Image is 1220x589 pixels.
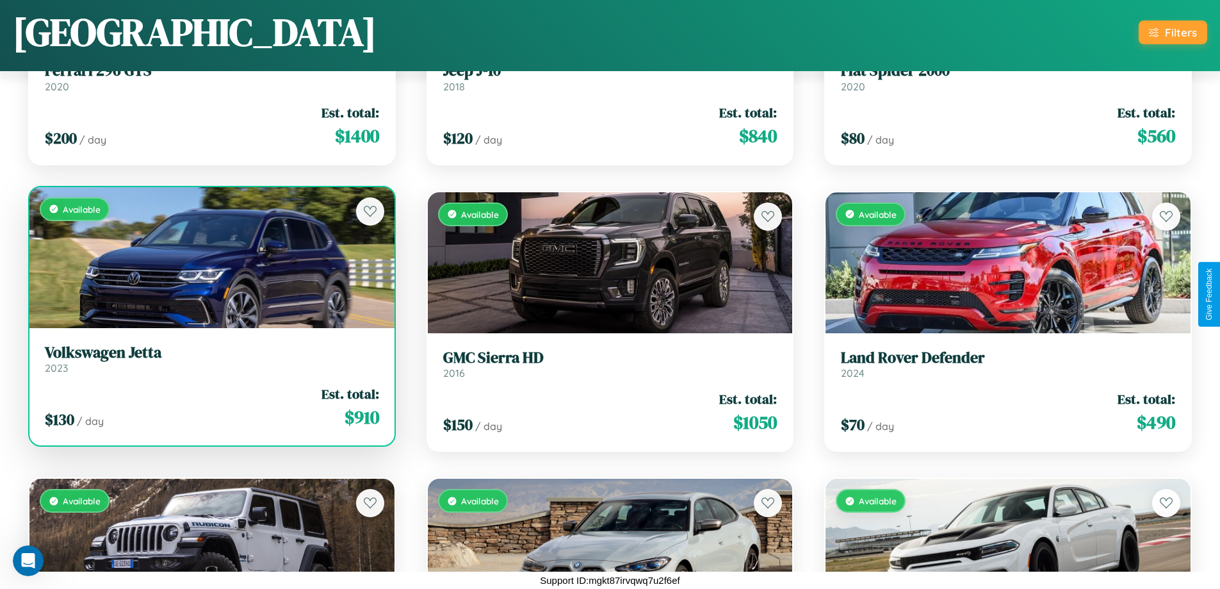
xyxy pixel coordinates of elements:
[443,62,777,80] h3: Jeep J-10
[335,123,379,149] span: $ 1400
[859,209,897,220] span: Available
[841,80,865,93] span: 2020
[475,133,502,146] span: / day
[345,404,379,430] span: $ 910
[475,420,502,433] span: / day
[13,6,377,58] h1: [GEOGRAPHIC_DATA]
[1137,410,1175,435] span: $ 490
[841,128,865,149] span: $ 80
[841,62,1175,93] a: Fiat Spider 20002020
[867,420,894,433] span: / day
[443,414,473,435] span: $ 150
[540,572,679,589] p: Support ID: mgkt87irvqwq7u2f6ef
[1165,26,1197,39] div: Filters
[45,62,379,80] h3: Ferrari 296 GTS
[1137,123,1175,149] span: $ 560
[321,385,379,403] span: Est. total:
[45,361,68,374] span: 2023
[13,545,44,576] iframe: Intercom live chat
[443,62,777,93] a: Jeep J-102018
[841,414,865,435] span: $ 70
[45,128,77,149] span: $ 200
[859,495,897,506] span: Available
[1205,269,1214,320] div: Give Feedback
[45,62,379,93] a: Ferrari 296 GTS2020
[719,390,777,408] span: Est. total:
[45,344,379,375] a: Volkswagen Jetta2023
[443,367,465,379] span: 2016
[461,495,499,506] span: Available
[841,367,865,379] span: 2024
[45,80,69,93] span: 2020
[443,349,777,380] a: GMC Sierra HD2016
[79,133,106,146] span: / day
[841,349,1175,367] h3: Land Rover Defender
[1118,390,1175,408] span: Est. total:
[841,62,1175,80] h3: Fiat Spider 2000
[321,103,379,122] span: Est. total:
[77,415,104,427] span: / day
[45,344,379,362] h3: Volkswagen Jetta
[461,209,499,220] span: Available
[733,410,777,435] span: $ 1050
[63,204,101,215] span: Available
[443,128,473,149] span: $ 120
[739,123,777,149] span: $ 840
[45,409,74,430] span: $ 130
[867,133,894,146] span: / day
[1139,21,1207,44] button: Filters
[841,349,1175,380] a: Land Rover Defender2024
[443,80,465,93] span: 2018
[443,349,777,367] h3: GMC Sierra HD
[1118,103,1175,122] span: Est. total:
[719,103,777,122] span: Est. total:
[63,495,101,506] span: Available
